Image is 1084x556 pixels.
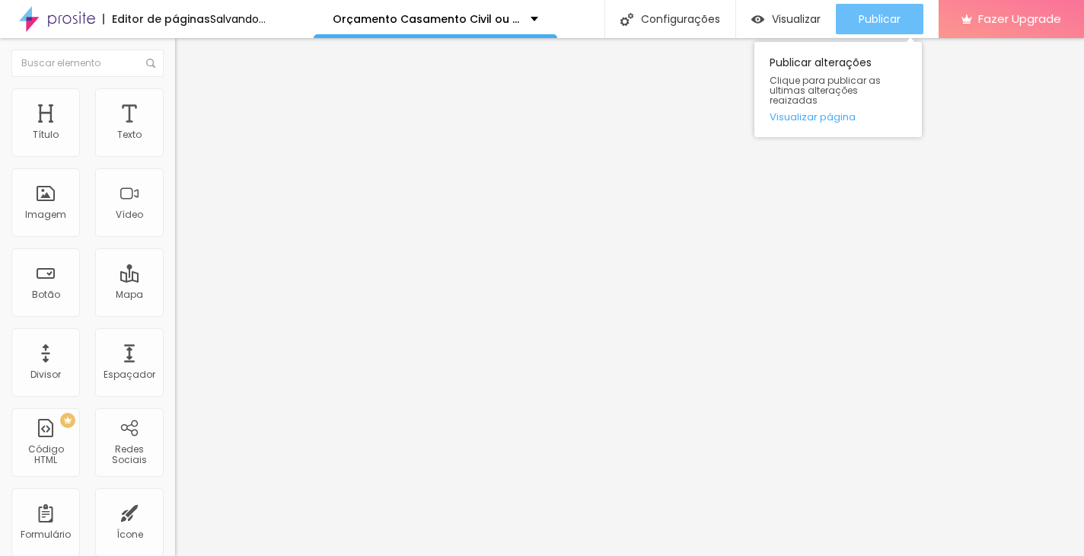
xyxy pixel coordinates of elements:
[836,4,923,34] button: Publicar
[770,112,907,122] a: Visualizar página
[770,75,907,106] span: Clique para publicar as ultimas alterações reaizadas
[754,42,922,137] div: Publicar alterações
[104,369,155,380] div: Espaçador
[103,14,210,24] div: Editor de páginas
[116,529,143,540] div: Ícone
[736,4,836,34] button: Visualizar
[210,14,266,24] div: Salvando...
[116,209,143,220] div: Vídeo
[30,369,61,380] div: Divisor
[620,13,633,26] img: Icone
[859,13,901,25] span: Publicar
[772,13,821,25] span: Visualizar
[146,59,155,68] img: Icone
[11,50,164,77] input: Buscar elemento
[117,129,142,140] div: Texto
[33,129,59,140] div: Título
[751,13,764,26] img: view-1.svg
[99,444,159,466] div: Redes Sociais
[116,289,143,300] div: Mapa
[15,444,75,466] div: Código HTML
[32,289,60,300] div: Botão
[25,209,66,220] div: Imagem
[978,12,1061,25] span: Fazer Upgrade
[175,38,1084,556] iframe: Editor
[21,529,71,540] div: Formulário
[333,14,519,24] p: Orçamento Casamento Civil ou Renovação de Alianças 2022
